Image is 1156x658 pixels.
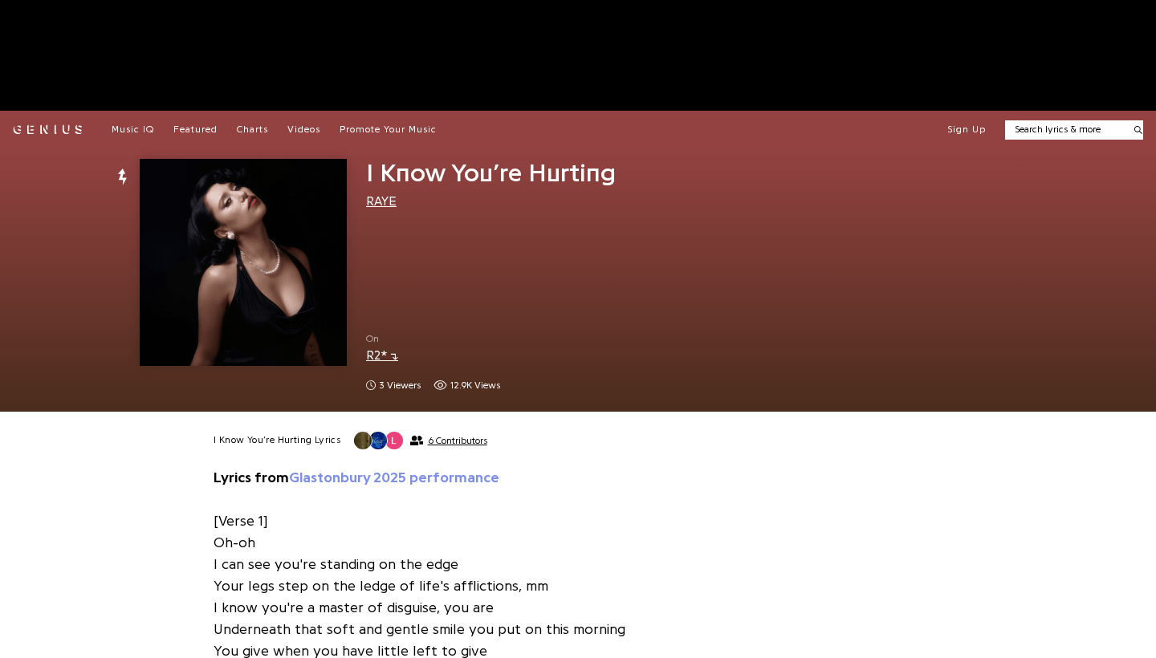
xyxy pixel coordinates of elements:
img: Cover art for I Know You’re Hurting by RAYE [140,159,347,366]
span: 6 Contributors [428,435,487,446]
a: RAYE [366,195,397,208]
input: Search lyrics & more [1005,123,1125,136]
span: I Know You’re Hurting [366,160,616,186]
button: Sign Up [947,124,986,136]
span: Charts [237,124,268,134]
a: Glastonbury 2025 performance [289,470,499,485]
h2: I Know You’re Hurting Lyrics [214,434,340,447]
a: Charts [237,124,268,136]
span: Promote Your Music [340,124,437,134]
span: Videos [287,124,320,134]
span: 12,929 views [433,379,500,392]
span: Music IQ [112,124,154,134]
iframe: Primis Frame [702,171,702,172]
span: 3 viewers [366,379,421,392]
a: Featured [173,124,218,136]
span: 12.9K views [450,379,500,392]
span: Featured [173,124,218,134]
a: Promote Your Music [340,124,437,136]
button: 6 Contributors [353,431,486,450]
b: Lyrics from [214,470,499,485]
span: On [366,332,676,346]
a: Music IQ [112,124,154,136]
a: Videos [287,124,320,136]
span: 3 viewers [379,379,421,392]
